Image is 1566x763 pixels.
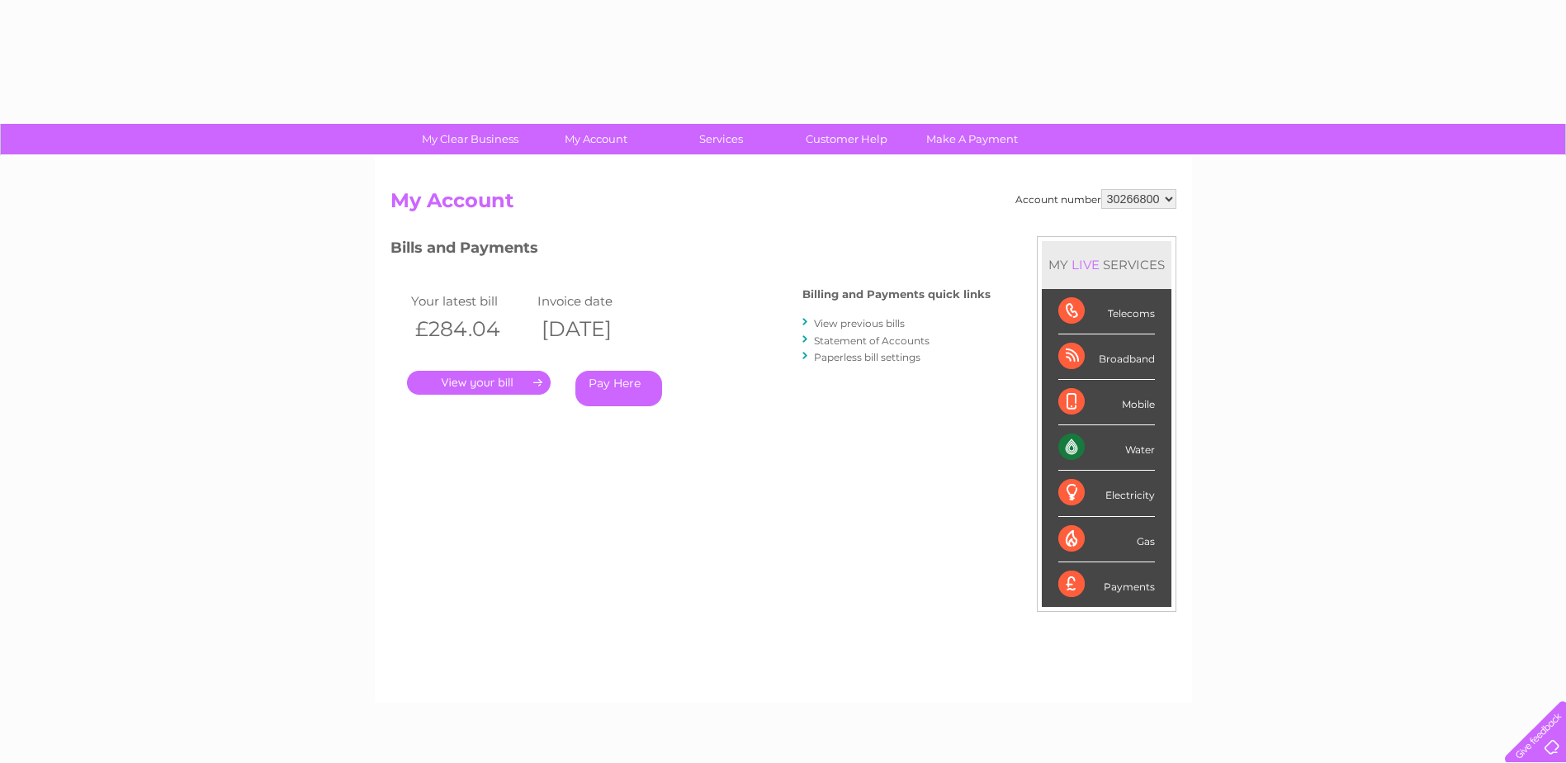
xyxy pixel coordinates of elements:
[1015,189,1176,209] div: Account number
[802,288,991,301] h4: Billing and Payments quick links
[1058,334,1155,380] div: Broadband
[407,371,551,395] a: .
[814,334,930,347] a: Statement of Accounts
[575,371,662,406] a: Pay Here
[390,189,1176,220] h2: My Account
[1058,471,1155,516] div: Electricity
[653,124,789,154] a: Services
[1058,517,1155,562] div: Gas
[407,290,534,312] td: Your latest bill
[533,290,660,312] td: Invoice date
[1058,425,1155,471] div: Water
[814,317,905,329] a: View previous bills
[390,236,991,265] h3: Bills and Payments
[407,312,534,346] th: £284.04
[1068,257,1103,272] div: LIVE
[904,124,1040,154] a: Make A Payment
[533,312,660,346] th: [DATE]
[402,124,538,154] a: My Clear Business
[1058,289,1155,334] div: Telecoms
[778,124,915,154] a: Customer Help
[1058,562,1155,607] div: Payments
[1042,241,1171,288] div: MY SERVICES
[528,124,664,154] a: My Account
[814,351,920,363] a: Paperless bill settings
[1058,380,1155,425] div: Mobile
